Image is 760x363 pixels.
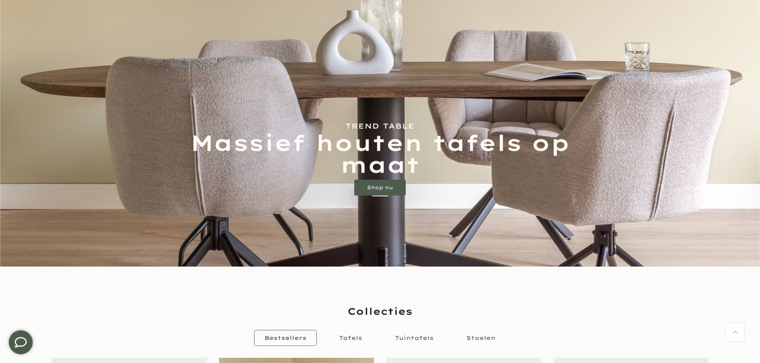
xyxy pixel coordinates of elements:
[726,323,744,341] a: Terug naar boven
[466,334,495,341] span: Stoelen
[456,330,506,346] a: Stoelen
[385,330,444,346] a: Tuintafels
[1,322,41,362] iframe: toggle-frame
[347,304,413,318] span: Collecties
[329,330,373,346] a: Tafels
[354,180,406,196] a: Shop nu
[265,334,306,341] span: Bestsellers
[254,330,317,346] a: Bestsellers
[339,334,362,341] span: Tafels
[395,334,434,341] span: Tuintafels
